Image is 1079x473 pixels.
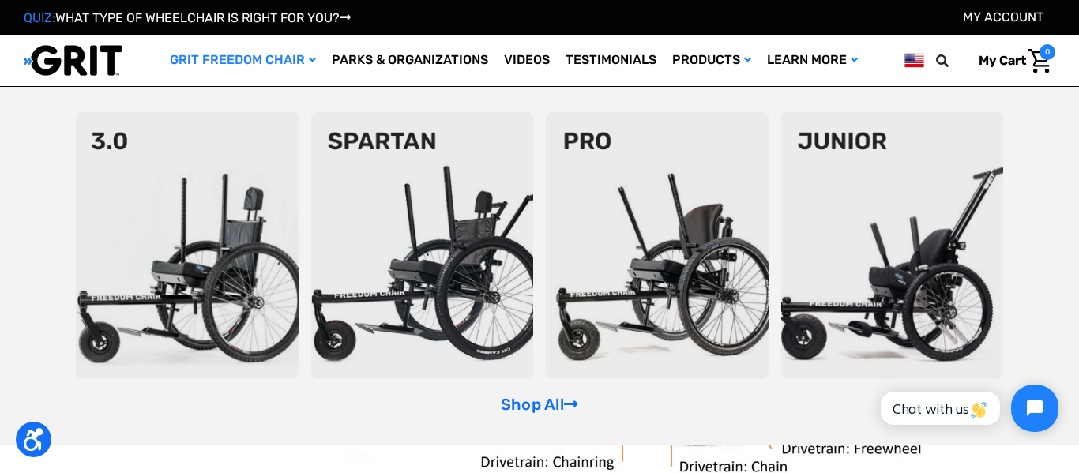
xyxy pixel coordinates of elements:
a: Shop All [501,395,578,414]
input: Search [943,44,967,77]
img: us.png [904,51,924,70]
a: Videos [496,35,558,86]
span: 0 [1040,44,1055,60]
a: Account [963,9,1043,24]
img: GRIT All-Terrain Wheelchair and Mobility Equipment [24,44,122,77]
span: My Cart [979,53,1026,68]
img: spartan2.png [311,112,534,379]
img: 3point0.png [76,112,299,379]
a: QUIZ:WHAT TYPE OF WHEELCHAIR IS RIGHT FOR YOU? [24,10,351,25]
img: pro-chair.png [546,112,769,379]
img: junior-chair.png [781,112,1004,379]
iframe: Tidio Chat [863,371,1072,445]
img: Cart [1028,49,1051,73]
a: Learn More [759,35,866,86]
a: GRIT Freedom Chair [162,35,324,86]
a: Cart with 0 items [967,44,1055,77]
span: QUIZ: [24,10,55,25]
a: Parks & Organizations [324,35,496,86]
a: Products [664,35,759,86]
a: Testimonials [558,35,664,86]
